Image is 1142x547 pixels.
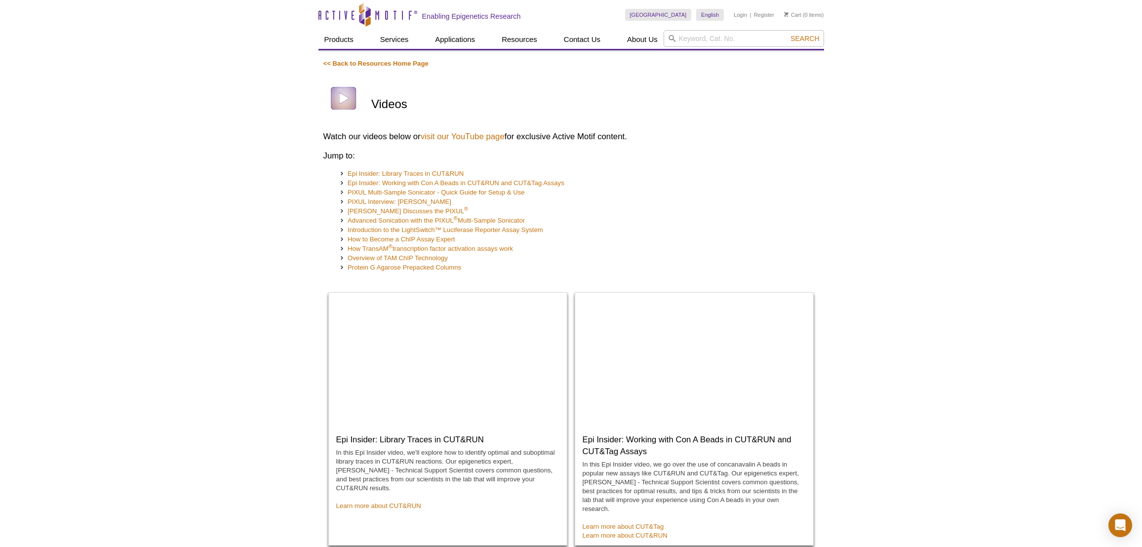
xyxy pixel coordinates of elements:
[664,30,824,47] input: Keyword, Cat. No.
[371,98,819,112] h1: Videos
[340,179,564,188] a: Epi Insider: Working with Con A Beads in CUT&RUN and CUT&Tag Assays
[336,502,421,509] a: Learn more about CUT&RUN
[750,9,751,21] li: |
[454,215,458,221] sup: ®
[575,293,813,427] iframe: Epi Insider: Working with Con A Beads in CUT&RUN and CUT&Tag Assays
[583,523,664,530] a: Learn more about CUT&Tag
[583,427,813,458] h3: Epi Insider: Working with Con A Beads in CUT&RUN and CUT&Tag Assays
[340,235,455,244] a: How to Become a ChIP Assay Expert
[340,254,448,263] a: Overview of TAM ChIP Technology
[323,131,819,143] h2: Watch our videos below or for exclusive Active Motif content.
[318,30,359,49] a: Products
[374,30,415,49] a: Services
[323,78,364,119] img: Videos
[734,11,747,18] a: Login
[784,12,788,17] img: Your Cart
[340,188,525,197] a: PIXUL Multi-Sample Sonicator - Quick Guide for Setup & Use
[558,30,606,49] a: Contact Us
[790,35,819,42] span: Search
[340,263,462,273] a: Protein G Agarose Prepacked Columns
[389,243,393,249] sup: ®
[329,293,567,427] iframe: Epi Insider: Library Traces in CUT&RUN
[788,34,822,43] button: Search
[696,9,724,21] a: English
[340,197,451,207] a: PIXUL Interview: [PERSON_NAME]
[323,60,429,67] a: << Back to Resources Home Page
[340,216,525,226] a: Advanced Sonication with the PIXUL®Multi-Sample Sonicator
[336,448,559,510] p: In this Epi Insider video, we'll explore how to identify optimal and suboptimal library traces in...
[464,205,468,211] sup: ®
[336,427,567,446] h3: Epi Insider: Library Traces in CUT&RUN
[621,30,664,49] a: About Us
[784,11,801,18] a: Cart
[583,460,806,540] p: In this Epi Insider video, we go over the use of concanavalin A beads in popular new assays like ...
[1108,513,1132,537] div: Open Intercom Messenger
[340,226,543,235] a: Introduction to the LightSwitch™ Luciferase Reporter Assay System
[340,169,464,179] a: Epi Insider: Library Traces in CUT&RUN
[583,532,668,539] a: Learn more about CUT&RUN
[754,11,774,18] a: Register
[340,244,513,254] a: How TransAM®transcription factor activation assays work
[784,9,824,21] li: (0 items)
[625,9,692,21] a: [GEOGRAPHIC_DATA]
[496,30,543,49] a: Resources
[340,207,469,216] a: [PERSON_NAME] Discusses the PIXUL®
[422,12,521,21] h2: Enabling Epigenetics Research
[323,150,819,162] h3: Jump to:
[429,30,481,49] a: Applications
[421,131,505,143] a: visit our YouTube page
